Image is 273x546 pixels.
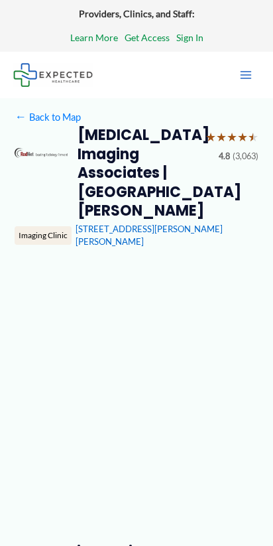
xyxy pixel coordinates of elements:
a: Learn More [70,29,118,46]
span: ★ [205,126,216,149]
a: [STREET_ADDRESS][PERSON_NAME][PERSON_NAME] [76,224,223,246]
span: 4.8 [219,149,230,165]
a: Get Access [125,29,170,46]
span: ★ [248,126,258,149]
img: Expected Healthcare Logo - side, dark font, small [13,63,93,86]
span: (3,063) [233,149,258,165]
button: Main menu toggle [232,61,260,89]
a: Sign In [176,29,203,46]
strong: Providers, Clinics, and Staff: [79,8,195,19]
span: ★ [227,126,237,149]
h2: [MEDICAL_DATA] Imaging Associates | [GEOGRAPHIC_DATA][PERSON_NAME] [78,126,195,220]
a: ←Back to Map [15,108,80,126]
span: ← [15,111,27,123]
span: ★ [216,126,227,149]
div: Imaging Clinic [15,226,72,245]
span: ★ [237,126,248,149]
